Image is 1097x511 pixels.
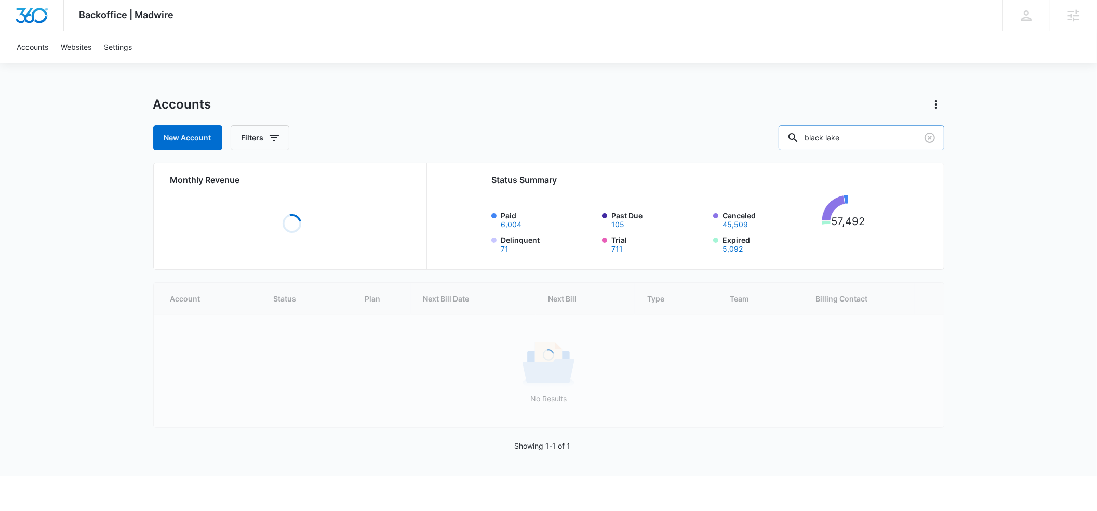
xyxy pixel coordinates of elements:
span: Backoffice | Madwire [79,9,174,20]
h2: Monthly Revenue [170,174,414,186]
tspan: 57,492 [832,215,865,228]
button: Paid [501,221,521,228]
a: Settings [98,31,138,63]
button: Past Due [611,221,624,228]
label: Canceled [723,210,818,228]
button: Actions [928,96,944,113]
label: Trial [611,234,707,253]
label: Expired [723,234,818,253]
label: Delinquent [501,234,596,253]
button: Clear [921,129,938,146]
label: Past Due [611,210,707,228]
button: Expired [723,245,743,253]
a: New Account [153,125,222,150]
p: Showing 1-1 of 1 [514,440,570,451]
h2: Status Summary [491,174,875,186]
h1: Accounts [153,97,211,112]
button: Filters [231,125,289,150]
button: Delinquent [501,245,509,253]
label: Paid [501,210,596,228]
a: Websites [55,31,98,63]
input: Search [779,125,944,150]
a: Accounts [10,31,55,63]
button: Canceled [723,221,748,228]
button: Trial [611,245,623,253]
